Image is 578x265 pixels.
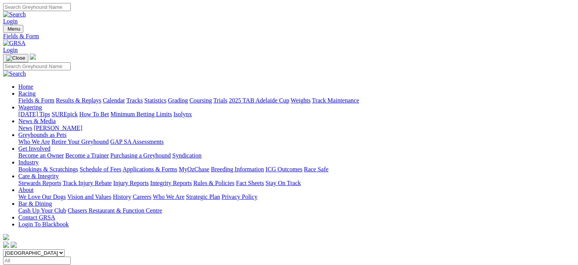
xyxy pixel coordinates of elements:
a: Minimum Betting Limits [110,111,172,117]
div: Industry [18,166,575,173]
a: [PERSON_NAME] [34,125,82,131]
a: Privacy Policy [222,193,257,200]
a: Grading [168,97,188,104]
a: 2025 TAB Adelaide Cup [229,97,289,104]
div: Wagering [18,111,575,118]
a: Syndication [172,152,201,159]
a: Schedule of Fees [79,166,121,172]
a: Bar & Dining [18,200,52,207]
a: Greyhounds as Pets [18,132,66,138]
a: Contact GRSA [18,214,55,221]
a: Weights [291,97,311,104]
a: Applications & Forms [123,166,177,172]
a: Login To Blackbook [18,221,69,228]
a: Racing [18,90,36,97]
img: GRSA [3,40,26,47]
a: Rules & Policies [193,180,235,186]
a: Get Involved [18,145,50,152]
img: logo-grsa-white.png [3,234,9,240]
a: Integrity Reports [150,180,192,186]
a: Purchasing a Greyhound [110,152,171,159]
a: Race Safe [304,166,328,172]
a: Login [3,18,18,24]
a: Injury Reports [113,180,149,186]
span: Menu [8,26,20,32]
a: Cash Up Your Club [18,207,66,214]
div: News & Media [18,125,575,132]
input: Search [3,3,71,11]
a: News [18,125,32,131]
a: Become a Trainer [65,152,109,159]
img: facebook.svg [3,242,9,248]
a: Fields & Form [3,33,575,40]
a: Fields & Form [18,97,54,104]
button: Toggle navigation [3,25,23,33]
img: Search [3,70,26,77]
a: Retire Your Greyhound [52,138,109,145]
a: Login [3,47,18,53]
a: [DATE] Tips [18,111,50,117]
a: History [113,193,131,200]
a: GAP SA Assessments [110,138,164,145]
a: Isolynx [173,111,192,117]
a: Statistics [144,97,167,104]
div: Get Involved [18,152,575,159]
a: Careers [133,193,151,200]
img: Close [6,55,25,61]
div: Care & Integrity [18,180,575,187]
div: About [18,193,575,200]
a: Tracks [126,97,143,104]
div: Greyhounds as Pets [18,138,575,145]
a: ICG Outcomes [266,166,302,172]
a: How To Bet [79,111,109,117]
a: Coursing [189,97,212,104]
a: About [18,187,34,193]
a: MyOzChase [179,166,209,172]
a: Breeding Information [211,166,264,172]
a: Calendar [103,97,125,104]
a: SUREpick [52,111,78,117]
div: Bar & Dining [18,207,575,214]
a: Who We Are [153,193,185,200]
a: Track Injury Rebate [63,180,112,186]
a: Stay On Track [266,180,301,186]
button: Toggle navigation [3,54,28,62]
input: Search [3,62,71,70]
a: Industry [18,159,39,166]
div: Racing [18,97,575,104]
input: Select date [3,257,71,265]
a: Results & Replays [56,97,101,104]
a: Who We Are [18,138,50,145]
a: News & Media [18,118,56,124]
a: Stewards Reports [18,180,61,186]
a: Strategic Plan [186,193,220,200]
a: We Love Our Dogs [18,193,66,200]
img: twitter.svg [11,242,17,248]
a: Track Maintenance [312,97,359,104]
a: Home [18,83,33,90]
a: Care & Integrity [18,173,59,179]
a: Wagering [18,104,42,111]
a: Trials [213,97,227,104]
a: Vision and Values [67,193,111,200]
img: Search [3,11,26,18]
a: Fact Sheets [236,180,264,186]
img: logo-grsa-white.png [30,54,36,60]
a: Chasers Restaurant & Function Centre [68,207,162,214]
a: Become an Owner [18,152,64,159]
a: Bookings & Scratchings [18,166,78,172]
